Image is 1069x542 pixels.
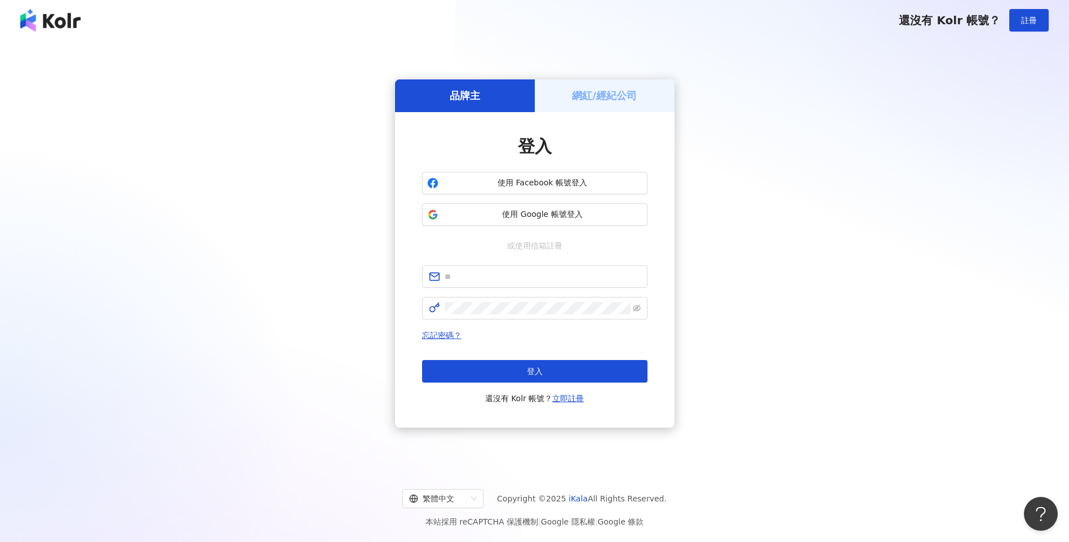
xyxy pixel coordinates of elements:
span: 還沒有 Kolr 帳號？ [485,392,584,405]
span: eye-invisible [633,304,641,312]
span: 註冊 [1021,16,1037,25]
span: Copyright © 2025 All Rights Reserved. [497,492,667,505]
span: 或使用信箱註冊 [499,239,570,252]
button: 登入 [422,360,647,383]
a: 忘記密碼？ [422,331,462,340]
a: 立即註冊 [552,394,584,403]
span: 本站採用 reCAPTCHA 保護機制 [425,515,644,528]
h5: 網紅/經紀公司 [572,88,637,103]
button: 註冊 [1009,9,1049,32]
span: | [595,517,598,526]
span: 使用 Facebook 帳號登入 [443,177,642,189]
span: 登入 [518,136,552,156]
img: logo [20,9,81,32]
span: 使用 Google 帳號登入 [443,209,642,220]
a: Google 隱私權 [541,517,595,526]
a: Google 條款 [597,517,644,526]
div: 繁體中文 [409,490,467,508]
h5: 品牌主 [450,88,480,103]
span: 登入 [527,367,543,376]
span: 還沒有 Kolr 帳號？ [899,14,1000,27]
button: 使用 Google 帳號登入 [422,203,647,226]
span: | [538,517,541,526]
iframe: Help Scout Beacon - Open [1024,497,1058,531]
a: iKala [569,494,588,503]
button: 使用 Facebook 帳號登入 [422,172,647,194]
